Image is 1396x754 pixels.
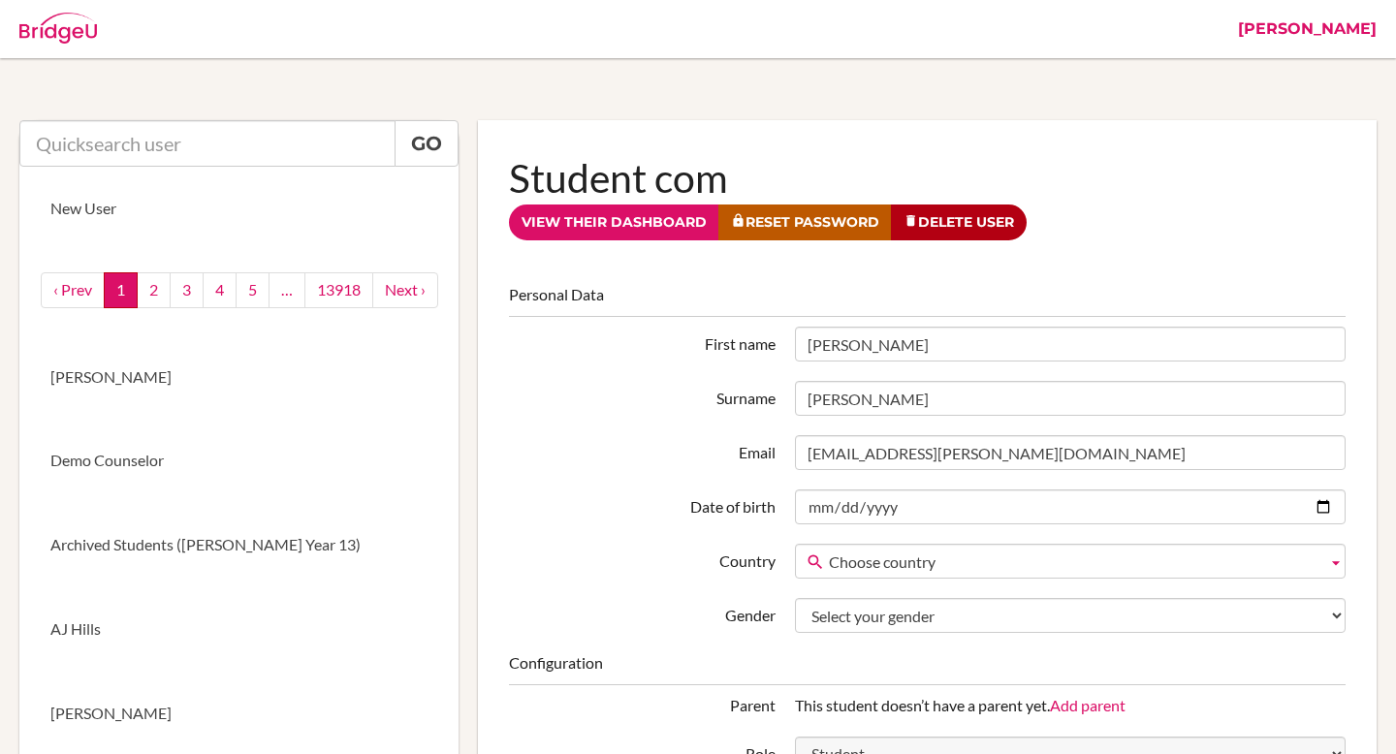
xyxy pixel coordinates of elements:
label: Country [499,544,784,573]
a: View their dashboard [509,204,719,240]
a: Reset Password [718,204,892,240]
a: 13918 [304,272,373,308]
a: Delete User [891,204,1027,240]
a: Archived Students ([PERSON_NAME] Year 13) [19,503,459,587]
label: Email [499,435,784,464]
a: AJ Hills [19,587,459,672]
input: Quicksearch user [19,120,396,167]
legend: Configuration [509,652,1346,685]
h1: Student com [509,151,1346,204]
legend: Personal Data [509,284,1346,317]
a: 3 [170,272,204,308]
a: Add parent [1050,696,1126,714]
label: Gender [499,598,784,627]
a: New User [19,167,459,251]
a: Go [395,120,459,167]
a: next [372,272,438,308]
label: First name [499,327,784,356]
a: Demo Counselor [19,419,459,503]
span: Choose country [829,545,1319,580]
a: 2 [137,272,171,308]
a: [PERSON_NAME] [19,335,459,420]
div: This student doesn’t have a parent yet. [785,695,1355,717]
a: … [269,272,305,308]
a: 5 [236,272,270,308]
label: Date of birth [499,489,784,518]
img: Bridge-U [19,13,97,44]
a: ‹ Prev [41,272,105,308]
label: Surname [499,381,784,410]
a: 4 [203,272,237,308]
a: 1 [104,272,138,308]
div: Parent [499,695,784,717]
